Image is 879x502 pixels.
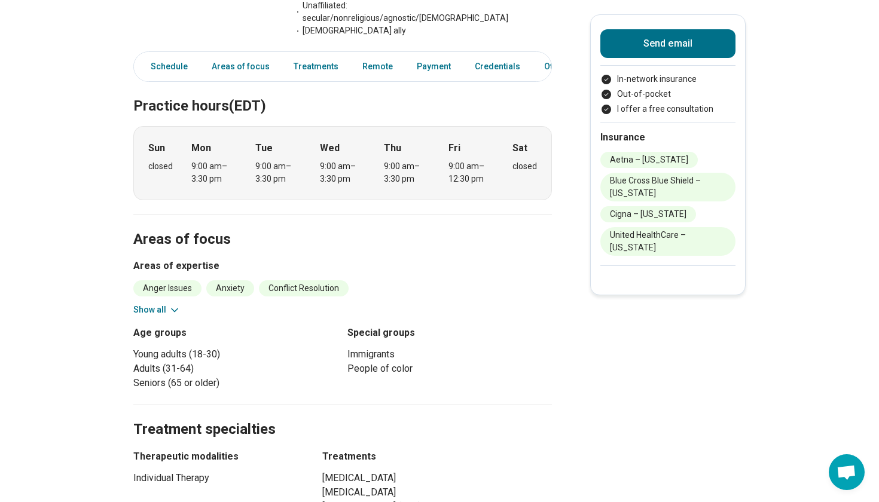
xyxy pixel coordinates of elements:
strong: Wed [320,141,340,155]
div: 9:00 am – 12:30 pm [448,160,495,185]
ul: Payment options [600,73,735,115]
h3: Areas of expertise [133,259,552,273]
a: Treatments [286,54,346,79]
a: Payment [410,54,458,79]
a: Areas of focus [205,54,277,79]
div: 9:00 am – 3:30 pm [255,160,301,185]
h3: Therapeutic modalities [133,449,301,464]
strong: Sat [512,141,527,155]
li: Anger Issues [133,280,202,296]
h2: Insurance [600,130,735,145]
a: Schedule [136,54,195,79]
li: United HealthCare – [US_STATE] [600,227,735,256]
li: Conflict Resolution [259,280,349,296]
h3: Special groups [347,326,552,340]
li: I offer a free consultation [600,103,735,115]
li: Aetna – [US_STATE] [600,152,698,168]
strong: Thu [384,141,401,155]
strong: Mon [191,141,211,155]
strong: Sun [148,141,165,155]
li: Anxiety [206,280,254,296]
li: Seniors (65 or older) [133,376,338,390]
div: 9:00 am – 3:30 pm [320,160,366,185]
a: Other [537,54,580,79]
div: closed [148,160,173,173]
li: Cigna – [US_STATE] [600,206,696,222]
div: 9:00 am – 3:30 pm [191,160,237,185]
li: [MEDICAL_DATA] [322,485,552,500]
h3: Treatments [322,449,552,464]
div: Open chat [829,454,865,490]
div: 9:00 am – 3:30 pm [384,160,430,185]
a: Remote [355,54,400,79]
button: Send email [600,29,735,58]
li: Individual Therapy [133,471,301,485]
li: Young adults (18-30) [133,347,338,362]
button: Show all [133,304,181,316]
h2: Areas of focus [133,201,552,250]
a: Credentials [468,54,527,79]
div: closed [512,160,537,173]
h3: Age groups [133,326,338,340]
h2: Treatment specialties [133,391,552,440]
h2: Practice hours (EDT) [133,68,552,117]
span: [DEMOGRAPHIC_DATA] ally [293,25,406,37]
li: Out-of-pocket [600,88,735,100]
li: [MEDICAL_DATA] [322,471,552,485]
li: Adults (31-64) [133,362,338,376]
div: When does the program meet? [133,126,552,200]
li: People of color [347,362,552,376]
li: Immigrants [347,347,552,362]
strong: Tue [255,141,273,155]
strong: Fri [448,141,460,155]
li: In-network insurance [600,73,735,85]
li: Blue Cross Blue Shield – [US_STATE] [600,173,735,201]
